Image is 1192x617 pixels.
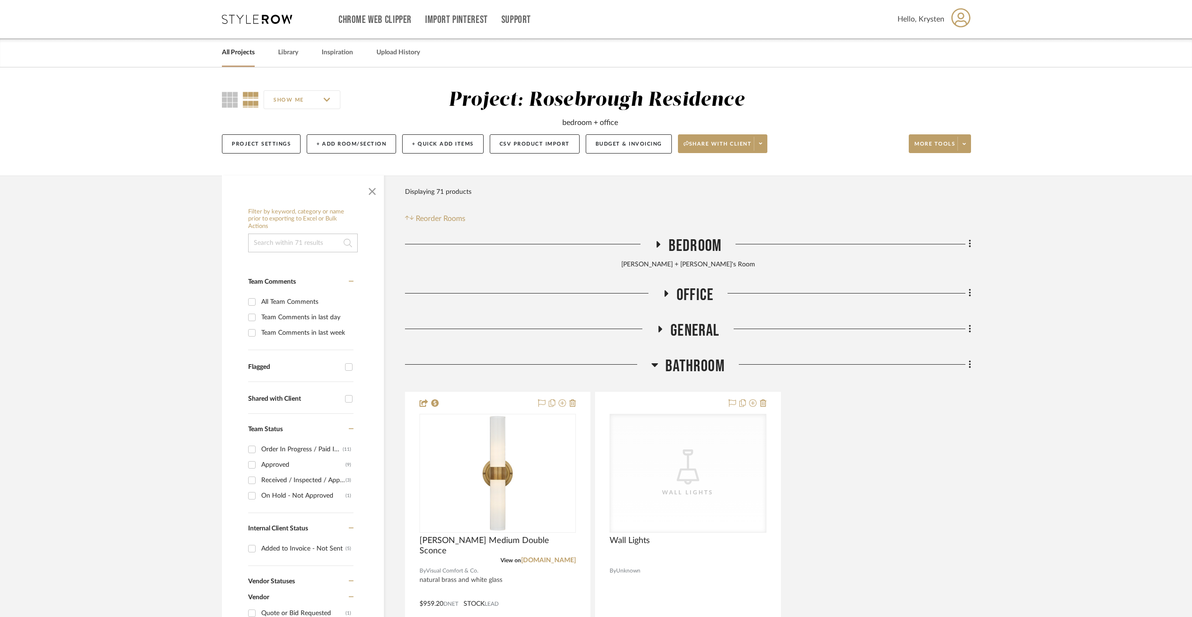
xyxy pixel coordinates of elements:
span: Internal Client Status [248,525,308,532]
button: Project Settings [222,134,301,154]
img: Jones Medium Double Sconce [439,415,556,532]
button: + Quick Add Items [402,134,484,154]
div: Team Comments in last week [261,325,351,340]
span: Hello, Krysten [898,14,944,25]
div: [PERSON_NAME] + [PERSON_NAME]'s Room [405,260,971,270]
button: Budget & Invoicing [586,134,672,154]
span: Share with client [684,140,752,154]
a: Import Pinterest [425,16,488,24]
div: Received / Inspected / Approved [261,473,346,488]
div: Flagged [248,363,340,371]
span: More tools [914,140,955,154]
button: CSV Product Import [490,134,580,154]
span: Team Status [248,426,283,433]
div: Added to Invoice - Not Sent [261,541,346,556]
div: (1) [346,488,351,503]
span: By [610,566,616,575]
button: More tools [909,134,971,153]
div: On Hold - Not Approved [261,488,346,503]
span: General [670,321,719,341]
span: Team Comments [248,279,296,285]
button: Share with client [678,134,768,153]
h6: Filter by keyword, category or name prior to exporting to Excel or Bulk Actions [248,208,358,230]
button: + Add Room/Section [307,134,396,154]
button: Reorder Rooms [405,213,465,224]
a: Library [278,46,298,59]
div: Project: Rosebrough Residence [449,90,744,110]
span: Visual Comfort & Co. [426,566,478,575]
span: Bedroom [669,236,721,256]
span: Unknown [616,566,640,575]
a: [DOMAIN_NAME] [521,557,576,564]
span: View on [500,558,521,563]
span: Bathroom [665,356,725,376]
button: Close [363,180,382,199]
span: [PERSON_NAME] Medium Double Sconce [419,536,576,556]
a: Upload History [376,46,420,59]
input: Search within 71 results [248,234,358,252]
div: bedroom + office [562,117,618,128]
a: Chrome Web Clipper [338,16,412,24]
div: (3) [346,473,351,488]
a: All Projects [222,46,255,59]
span: Office [677,285,714,305]
div: (9) [346,457,351,472]
div: Approved [261,457,346,472]
div: (5) [346,541,351,556]
div: Team Comments in last day [261,310,351,325]
a: Support [501,16,531,24]
div: Displaying 71 products [405,183,471,201]
span: Reorder Rooms [416,213,465,224]
span: By [419,566,426,575]
div: (11) [343,442,351,457]
span: Vendor Statuses [248,578,295,585]
div: Order In Progress / Paid In Full w/ Freight, No Balance due [261,442,343,457]
span: Vendor [248,594,269,601]
a: Inspiration [322,46,353,59]
span: Wall Lights [610,536,650,546]
div: All Team Comments [261,294,351,309]
div: Shared with Client [248,395,340,403]
div: Wall Lights [641,488,735,497]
